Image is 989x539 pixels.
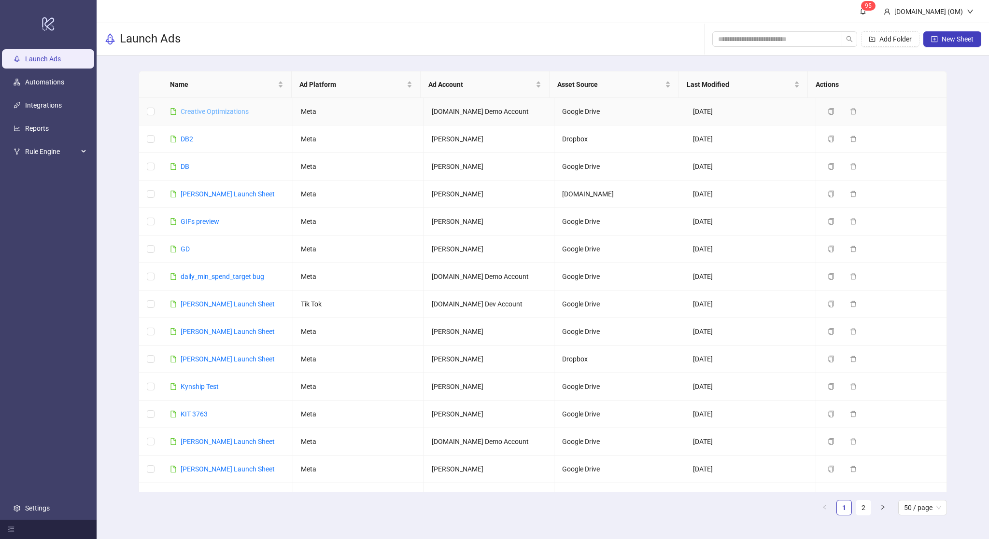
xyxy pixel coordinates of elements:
[170,191,177,197] span: file
[685,263,816,290] td: [DATE]
[293,263,424,290] td: Meta
[181,355,275,363] a: [PERSON_NAME] Launch Sheet
[554,456,685,483] td: Google Drive
[685,428,816,456] td: [DATE]
[685,346,816,373] td: [DATE]
[170,466,177,472] span: file
[554,483,685,511] td: [DOMAIN_NAME] Legacy
[685,373,816,401] td: [DATE]
[170,411,177,417] span: file
[170,383,177,390] span: file
[293,153,424,180] td: Meta
[850,191,857,197] span: delete
[817,500,833,515] li: Previous Page
[837,500,851,515] a: 1
[170,136,177,142] span: file
[850,328,857,335] span: delete
[850,411,857,417] span: delete
[181,300,275,308] a: [PERSON_NAME] Launch Sheet
[181,465,275,473] a: [PERSON_NAME] Launch Sheet
[8,526,14,533] span: menu-fold
[421,71,550,98] th: Ad Account
[898,500,947,515] div: Page Size
[554,290,685,318] td: Google Drive
[828,246,834,252] span: copy
[685,125,816,153] td: [DATE]
[293,180,424,208] td: Meta
[170,163,177,170] span: file
[181,245,190,253] a: GD
[120,31,181,47] h3: Launch Ads
[299,79,405,90] span: Ad Platform
[170,246,177,252] span: file
[181,383,219,390] a: Kynship Test
[181,218,219,225] a: GIFs preview
[685,153,816,180] td: [DATE]
[822,504,828,510] span: left
[170,218,177,225] span: file
[293,235,424,263] td: Meta
[554,401,685,428] td: Google Drive
[424,373,555,401] td: [PERSON_NAME]
[424,290,555,318] td: [DOMAIN_NAME] Dev Account
[293,318,424,346] td: Meta
[865,2,868,9] span: 9
[170,108,177,115] span: file
[424,263,555,290] td: [DOMAIN_NAME] Demo Account
[880,504,886,510] span: right
[181,108,249,115] a: Creative Optimizations
[685,98,816,125] td: [DATE]
[828,108,834,115] span: copy
[424,428,555,456] td: [DOMAIN_NAME] Demo Account
[836,500,852,515] li: 1
[293,483,424,511] td: Meta
[679,71,808,98] th: Last Modified
[181,163,189,170] a: DB
[554,318,685,346] td: Google Drive
[850,273,857,280] span: delete
[850,438,857,445] span: delete
[685,401,816,428] td: [DATE]
[293,98,424,125] td: Meta
[293,208,424,235] td: Meta
[846,36,853,42] span: search
[828,301,834,307] span: copy
[424,98,555,125] td: [DOMAIN_NAME] Demo Account
[25,142,78,161] span: Rule Engine
[424,125,555,153] td: [PERSON_NAME]
[931,36,938,42] span: plus-square
[428,79,534,90] span: Ad Account
[875,500,890,515] li: Next Page
[685,235,816,263] td: [DATE]
[554,153,685,180] td: Google Drive
[554,125,685,153] td: Dropbox
[554,428,685,456] td: Google Drive
[850,163,857,170] span: delete
[424,456,555,483] td: [PERSON_NAME]
[904,500,941,515] span: 50 / page
[170,79,275,90] span: Name
[828,136,834,142] span: copy
[25,101,62,109] a: Integrations
[554,346,685,373] td: Dropbox
[162,71,291,98] th: Name
[879,35,912,43] span: Add Folder
[293,346,424,373] td: Meta
[923,31,981,47] button: New Sheet
[25,78,64,86] a: Automations
[850,466,857,472] span: delete
[685,456,816,483] td: [DATE]
[828,356,834,362] span: copy
[884,8,890,15] span: user
[850,136,857,142] span: delete
[170,301,177,307] span: file
[25,124,49,132] a: Reports
[828,218,834,225] span: copy
[685,208,816,235] td: [DATE]
[104,33,116,45] span: rocket
[890,6,967,17] div: [DOMAIN_NAME] (OM)
[828,383,834,390] span: copy
[850,301,857,307] span: delete
[850,108,857,115] span: delete
[293,456,424,483] td: Meta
